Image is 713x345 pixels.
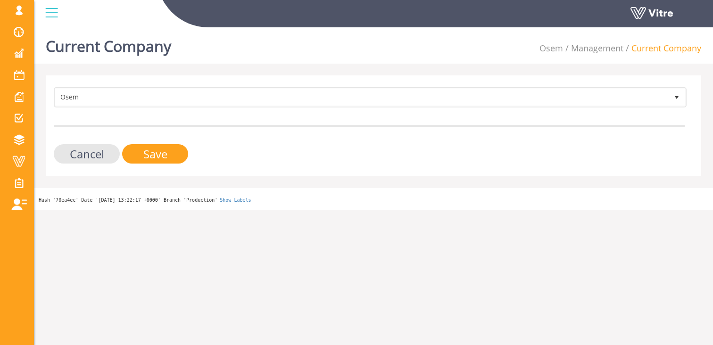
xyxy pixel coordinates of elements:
[563,42,623,55] li: Management
[122,144,188,164] input: Save
[39,197,217,203] span: Hash '70ea4ec' Date '[DATE] 13:22:17 +0000' Branch 'Production'
[668,89,685,106] span: select
[220,197,251,203] a: Show Labels
[54,144,120,164] input: Cancel
[55,89,668,106] span: Osem
[623,42,701,55] li: Current Company
[46,24,171,64] h1: Current Company
[539,42,563,54] a: Osem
